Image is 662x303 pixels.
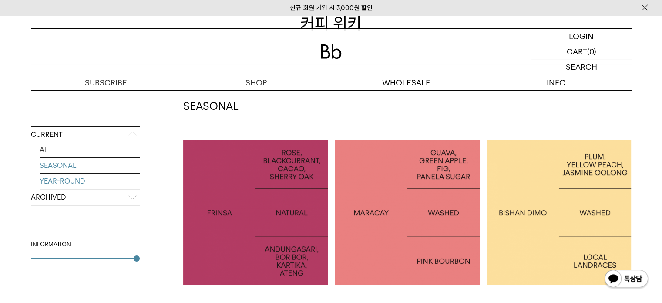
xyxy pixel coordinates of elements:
p: INFO [481,75,632,90]
img: 로고 [321,44,342,59]
p: (0) [587,44,596,59]
div: INFORMATION [31,240,140,249]
a: 인도네시아 프린자 내추럴INDONESIA FRINSA NATURAL [183,140,328,285]
img: 카카오톡 채널 1:1 채팅 버튼 [604,269,649,290]
a: YEAR-ROUND [40,174,140,189]
p: WHOLESALE [331,75,481,90]
a: LOGIN [531,29,632,44]
p: SEARCH [566,59,597,75]
a: 신규 회원 가입 시 3,000원 할인 [290,4,373,12]
a: 에티오피아 비샨 디모ETHIOPIA BISHAN DIMO [487,140,632,285]
a: CART (0) [531,44,632,59]
p: CURRENT [31,127,140,143]
a: 콜롬비아 마라카이COLOMBIA MARACAY [335,140,480,285]
p: ARCHIVED [31,190,140,205]
p: LOGIN [569,29,594,44]
a: SHOP [181,75,331,90]
a: SEASONAL [40,158,140,173]
h2: SEASONAL [183,99,632,114]
a: All [40,142,140,157]
p: CART [567,44,587,59]
a: SUBSCRIBE [31,75,181,90]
